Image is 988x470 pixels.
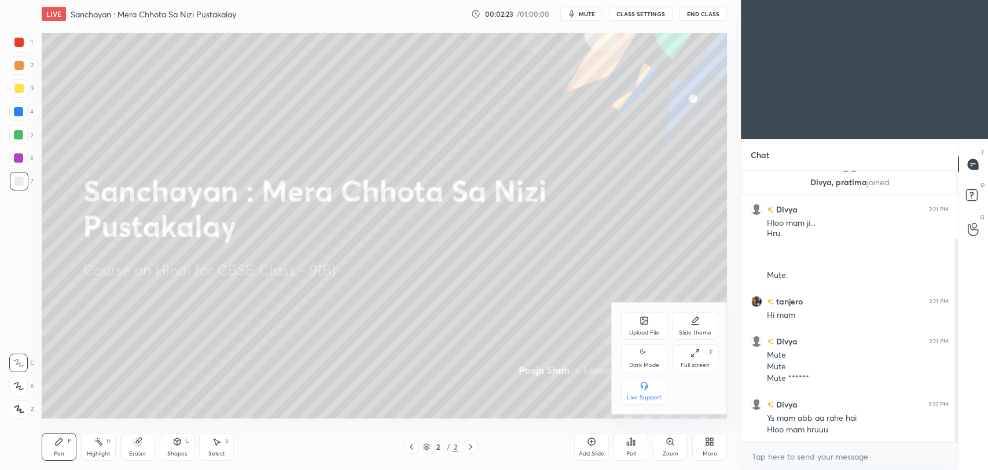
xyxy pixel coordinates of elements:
div: Slide theme [679,330,711,336]
div: Full screen [681,362,710,368]
div: Live Support [627,395,662,401]
div: Upload File [629,330,659,336]
div: Dark Mode [629,362,659,368]
div: F [710,350,713,355]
